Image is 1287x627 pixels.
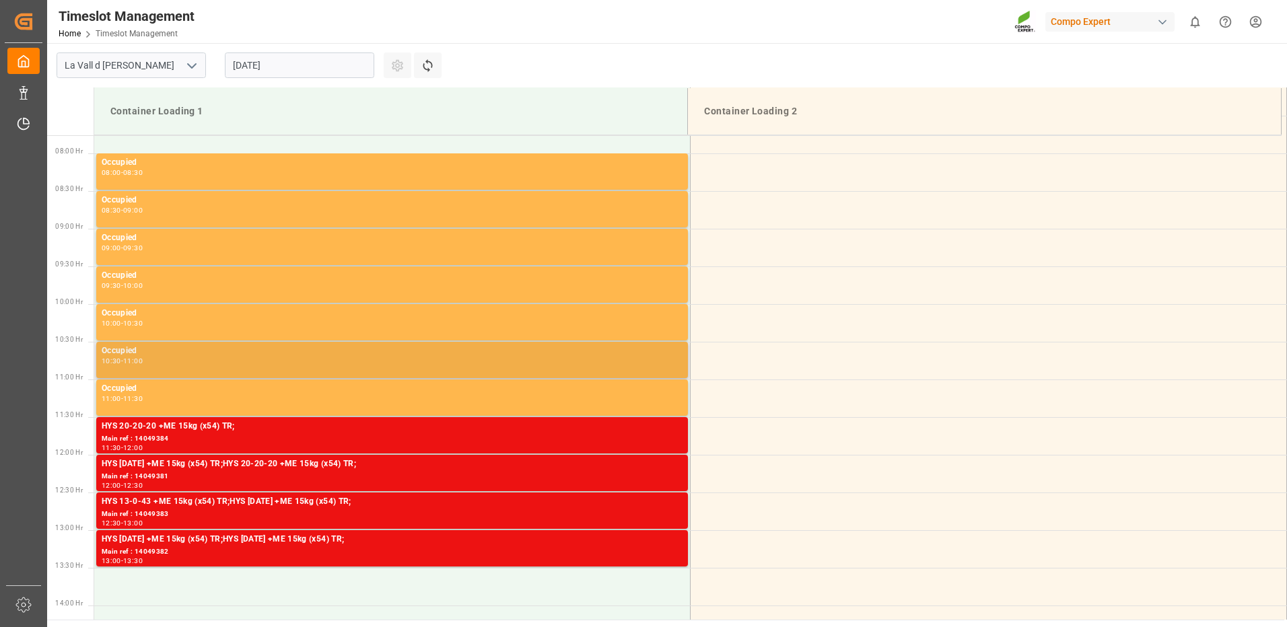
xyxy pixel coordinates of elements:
[59,29,81,38] a: Home
[105,99,676,124] div: Container Loading 1
[121,445,123,451] div: -
[699,99,1270,124] div: Container Loading 2
[102,396,121,402] div: 11:00
[123,283,143,289] div: 10:00
[121,283,123,289] div: -
[102,194,683,207] div: Occupied
[121,396,123,402] div: -
[102,156,683,170] div: Occupied
[102,283,121,289] div: 09:30
[121,558,123,564] div: -
[102,269,683,283] div: Occupied
[121,320,123,326] div: -
[55,185,83,192] span: 08:30 Hr
[121,207,123,213] div: -
[123,358,143,364] div: 11:00
[55,373,83,381] span: 11:00 Hr
[123,170,143,176] div: 08:30
[102,420,683,433] div: HYS 20-20-20 +ME 15kg (x54) TR;
[59,6,195,26] div: Timeslot Management
[55,449,83,456] span: 12:00 Hr
[55,223,83,230] span: 09:00 Hr
[55,486,83,494] span: 12:30 Hr
[55,336,83,343] span: 10:30 Hr
[123,445,143,451] div: 12:00
[1045,9,1180,34] button: Compo Expert
[102,546,683,558] div: Main ref : 14049382
[102,558,121,564] div: 13:00
[181,55,201,76] button: open menu
[55,411,83,418] span: 11:30 Hr
[123,245,143,251] div: 09:30
[121,482,123,488] div: -
[102,520,121,526] div: 12:30
[1180,7,1210,37] button: show 0 new notifications
[55,524,83,531] span: 13:00 Hr
[225,52,374,78] input: DD.MM.YYYY
[102,445,121,451] div: 11:30
[55,260,83,268] span: 09:30 Hr
[102,509,683,520] div: Main ref : 14049383
[102,533,683,546] div: HYS [DATE] +ME 15kg (x54) TR;HYS [DATE] +ME 15kg (x54) TR;
[55,147,83,155] span: 08:00 Hr
[102,382,683,396] div: Occupied
[123,320,143,326] div: 10:30
[55,298,83,305] span: 10:00 Hr
[55,599,83,607] span: 14:00 Hr
[102,307,683,320] div: Occupied
[121,358,123,364] div: -
[102,358,121,364] div: 10:30
[121,520,123,526] div: -
[55,562,83,569] span: 13:30 Hr
[102,344,683,358] div: Occupied
[57,52,206,78] input: Type to search/select
[102,495,683,509] div: HYS 13-0-43 +ME 15kg (x54) TR;HYS [DATE] +ME 15kg (x54) TR;
[102,482,121,488] div: 12:00
[102,245,121,251] div: 09:00
[123,558,143,564] div: 13:30
[102,471,683,482] div: Main ref : 14049381
[102,320,121,326] div: 10:00
[1210,7,1241,37] button: Help Center
[121,245,123,251] div: -
[102,170,121,176] div: 08:00
[102,457,683,471] div: HYS [DATE] +ME 15kg (x54) TR;HYS 20-20-20 +ME 15kg (x54) TR;
[123,482,143,488] div: 12:30
[121,170,123,176] div: -
[1014,10,1036,34] img: Screenshot%202023-09-29%20at%2010.02.21.png_1712312052.png
[102,231,683,245] div: Occupied
[123,396,143,402] div: 11:30
[102,433,683,445] div: Main ref : 14049384
[1045,12,1175,32] div: Compo Expert
[123,207,143,213] div: 09:00
[123,520,143,526] div: 13:00
[102,207,121,213] div: 08:30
